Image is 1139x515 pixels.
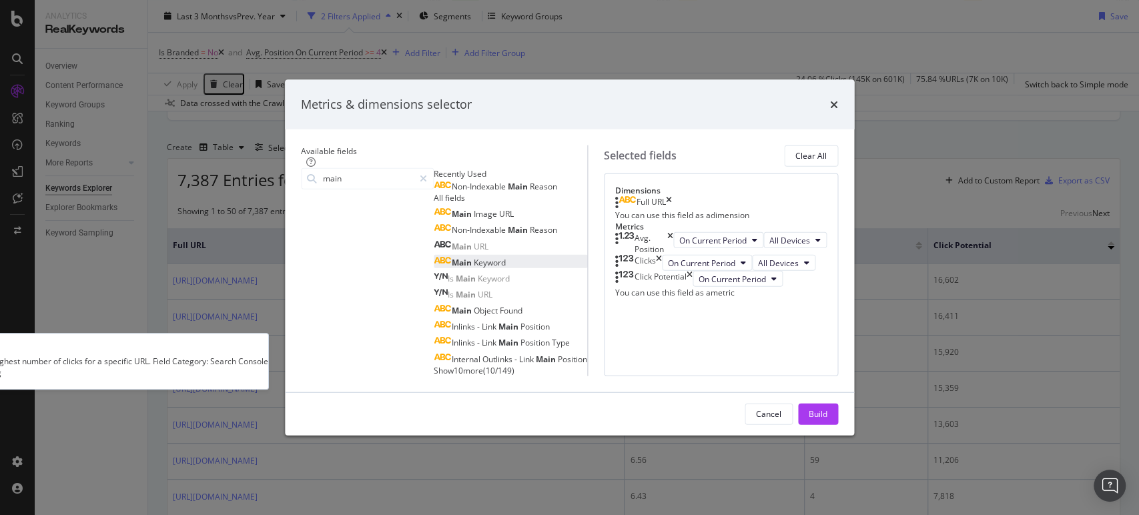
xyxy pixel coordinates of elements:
[474,256,506,268] span: Keyword
[784,145,838,166] button: Clear All
[830,96,838,113] div: times
[474,208,499,219] span: Image
[499,208,514,219] span: URL
[769,234,810,245] span: All Devices
[679,234,747,245] span: On Current Period
[448,289,456,300] span: Is
[536,353,558,364] span: Main
[667,232,673,255] div: times
[474,240,488,251] span: URL
[1094,470,1126,502] div: Open Intercom Messenger
[745,403,793,424] button: Cancel
[482,321,498,332] span: Link
[456,272,478,284] span: Main
[635,232,668,255] div: Avg. Position
[434,364,483,376] span: Show 10 more
[478,272,510,284] span: Keyword
[448,272,456,284] span: Is
[615,221,827,232] div: Metrics
[322,169,414,189] input: Search by field name
[508,224,530,235] span: Main
[530,224,557,235] span: Reason
[615,255,827,271] div: ClickstimesOn Current PeriodAll Devices
[508,181,530,192] span: Main
[635,271,687,287] div: Click Potential
[452,256,474,268] span: Main
[301,145,587,156] div: Available fields
[498,337,520,348] span: Main
[798,403,838,424] button: Build
[604,148,677,163] div: Selected fields
[795,150,827,161] div: Clear All
[662,255,752,271] button: On Current Period
[285,80,855,436] div: modal
[520,337,552,348] span: Position
[452,181,508,192] span: Non-Indexable
[498,321,520,332] span: Main
[668,257,735,268] span: On Current Period
[452,305,474,316] span: Main
[673,232,763,248] button: On Current Period
[687,271,693,287] div: times
[763,232,827,248] button: All Devices
[452,240,474,251] span: Main
[693,271,783,287] button: On Current Period
[530,181,557,192] span: Reason
[552,337,570,348] span: Type
[482,353,514,364] span: Outlinks
[482,337,498,348] span: Link
[666,195,672,209] div: times
[478,289,492,300] span: URL
[635,255,656,271] div: Clicks
[615,209,827,220] div: You can use this field as a dimension
[483,364,514,376] span: ( 10 / 149 )
[477,321,482,332] span: -
[752,255,815,271] button: All Devices
[500,305,522,316] span: Found
[434,168,587,179] div: Recently Used
[452,321,477,332] span: Inlinks
[452,208,474,219] span: Main
[558,353,587,364] span: Position
[477,337,482,348] span: -
[637,195,666,209] div: Full URL
[452,337,477,348] span: Inlinks
[756,408,781,420] div: Cancel
[615,195,827,209] div: Full URLtimes
[452,224,508,235] span: Non-Indexable
[615,287,827,298] div: You can use this field as a metric
[434,192,587,203] div: All fields
[758,257,799,268] span: All Devices
[514,353,519,364] span: -
[615,232,827,255] div: Avg. PositiontimesOn Current PeriodAll Devices
[301,96,472,113] div: Metrics & dimensions selector
[656,255,662,271] div: times
[615,184,827,195] div: Dimensions
[474,305,500,316] span: Object
[809,408,827,420] div: Build
[520,321,550,332] span: Position
[615,271,827,287] div: Click PotentialtimesOn Current Period
[452,353,482,364] span: Internal
[456,289,478,300] span: Main
[519,353,536,364] span: Link
[699,273,766,284] span: On Current Period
